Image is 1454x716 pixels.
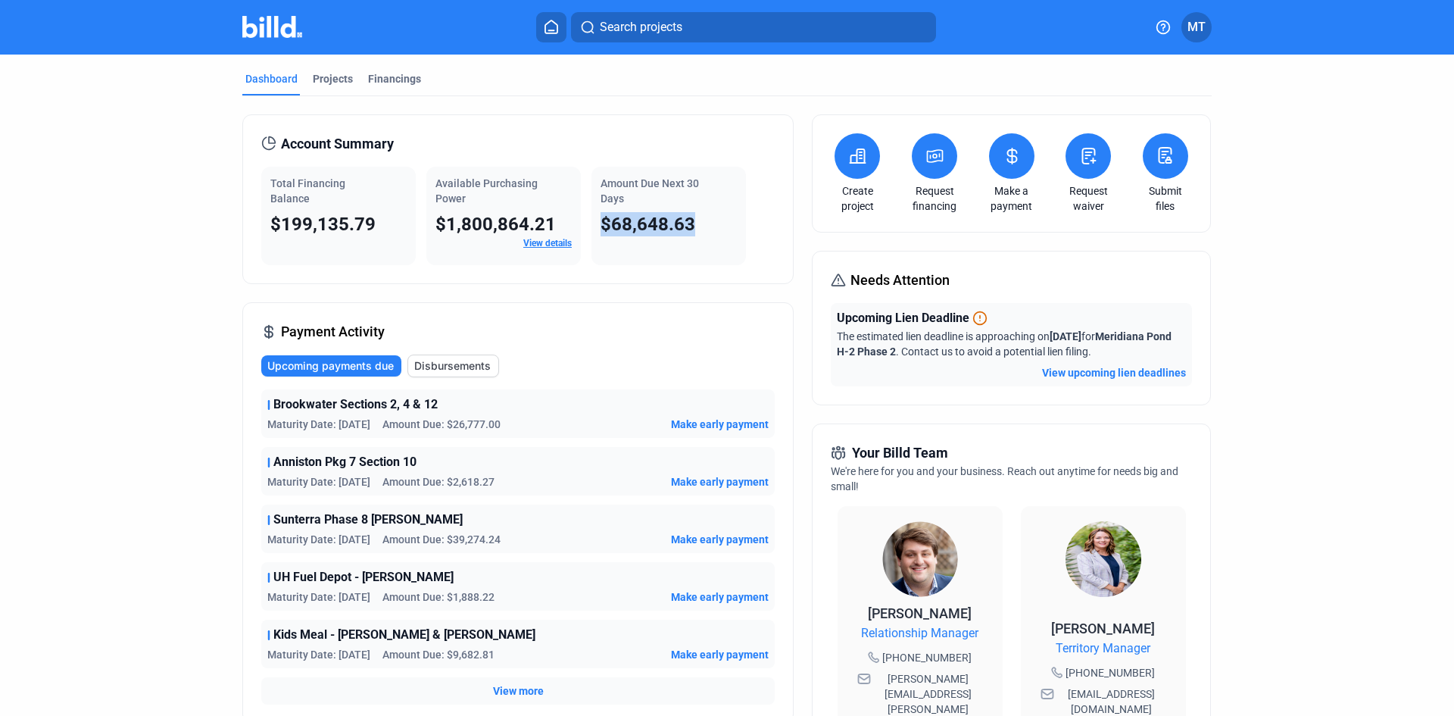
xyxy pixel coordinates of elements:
span: Maturity Date: [DATE] [267,647,370,662]
div: Dashboard [245,71,298,86]
span: Maturity Date: [DATE] [267,417,370,432]
span: Needs Attention [850,270,950,291]
span: Amount Due: $26,777.00 [382,417,501,432]
a: Request waiver [1062,183,1115,214]
button: View upcoming lien deadlines [1042,365,1186,380]
a: View details [523,238,572,249]
span: Amount Due: $39,274.24 [382,532,501,547]
button: Make early payment [671,647,769,662]
img: Relationship Manager [882,521,958,597]
button: Search projects [571,12,936,42]
span: Upcoming payments due [267,358,394,374]
button: Make early payment [671,532,769,547]
button: MT [1181,12,1212,42]
a: Make a payment [985,183,1038,214]
span: Available Purchasing Power [435,177,538,205]
span: Total Financing Balance [270,177,345,205]
span: [PHONE_NUMBER] [882,650,972,665]
span: $199,135.79 [270,214,376,235]
a: Submit files [1139,183,1192,214]
span: Payment Activity [281,321,385,342]
img: Territory Manager [1066,521,1141,597]
span: Maturity Date: [DATE] [267,532,370,547]
button: Disbursements [407,355,499,377]
span: Upcoming Lien Deadline [837,309,969,327]
span: Amount Due Next 30 Days [601,177,699,205]
span: Search projects [600,18,682,36]
span: [PERSON_NAME] [868,605,972,621]
span: Your Billd Team [852,442,948,464]
span: UH Fuel Depot - [PERSON_NAME] [273,568,454,586]
span: MT [1187,18,1206,36]
div: Financings [368,71,421,86]
span: We're here for you and your business. Reach out anytime for needs big and small! [831,465,1178,492]
span: The estimated lien deadline is approaching on for . Contact us to avoid a potential lien filing. [837,330,1172,358]
div: Projects [313,71,353,86]
a: Request financing [908,183,961,214]
span: Brookwater Sections 2, 4 & 12 [273,396,438,414]
span: $1,800,864.21 [435,214,556,235]
button: Make early payment [671,474,769,489]
span: Disbursements [414,358,491,374]
span: [PHONE_NUMBER] [1066,665,1155,680]
button: View more [493,683,544,699]
img: Billd Company Logo [242,16,302,38]
button: Upcoming payments due [261,355,401,377]
span: Amount Due: $9,682.81 [382,647,495,662]
a: Create project [831,183,884,214]
span: $68,648.63 [601,214,695,235]
span: Maturity Date: [DATE] [267,474,370,489]
span: Anniston Pkg 7 Section 10 [273,453,417,471]
span: Account Summary [281,133,394,155]
span: Territory Manager [1056,639,1150,658]
span: Kids Meal - [PERSON_NAME] & [PERSON_NAME] [273,626,535,644]
button: Make early payment [671,417,769,432]
span: Amount Due: $1,888.22 [382,589,495,605]
span: [DATE] [1050,330,1081,342]
button: Make early payment [671,589,769,605]
span: Sunterra Phase 8 [PERSON_NAME] [273,511,463,529]
span: Maturity Date: [DATE] [267,589,370,605]
span: [PERSON_NAME] [1051,621,1155,636]
span: Amount Due: $2,618.27 [382,474,495,489]
span: Relationship Manager [861,624,978,643]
